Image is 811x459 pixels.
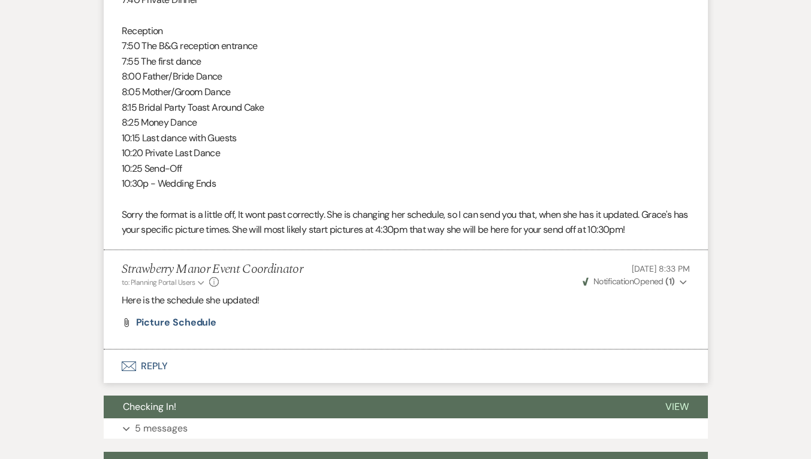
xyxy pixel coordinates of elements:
[123,400,176,413] span: Checking In!
[122,132,237,144] span: 10:15 Last dance with Guests
[122,101,264,114] span: 8:15 Bridal Party Toast Around Cake
[122,293,690,308] p: Here is the schedule she updated!
[122,55,201,68] span: 7:55 The first dance
[136,318,217,327] a: Picture Schedule
[646,396,708,418] button: View
[104,396,646,418] button: Checking In!
[122,39,258,52] span: 7:50 The B&G reception entrance
[136,316,217,329] span: Picture Schedule
[122,86,231,98] span: 8:05 Mother/Groom Dance
[122,177,216,190] span: 10:30p - Wedding Ends
[581,275,690,288] button: NotificationOpened (1)
[122,278,195,287] span: to: Planning Portal Users
[122,277,207,288] button: to: Planning Portal Users
[104,418,708,439] button: 5 messages
[122,147,221,159] span: 10:20 Private Last Dance
[122,207,690,238] p: Sorry the format is a little off, It wont past correctly. She is changing her schedule, so I can ...
[104,349,708,383] button: Reply
[122,25,163,37] span: Reception
[122,162,182,175] span: 10:25 Send-Off
[665,276,674,287] strong: ( 1 )
[122,262,303,277] h5: Strawberry Manor Event Coordinator
[135,421,188,436] p: 5 messages
[593,276,634,287] span: Notification
[122,116,197,129] span: 8:25 Money Dance
[665,400,689,413] span: View
[583,276,675,287] span: Opened
[122,70,222,83] span: 8:00 Father/Bride Dance
[632,263,689,274] span: [DATE] 8:33 PM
